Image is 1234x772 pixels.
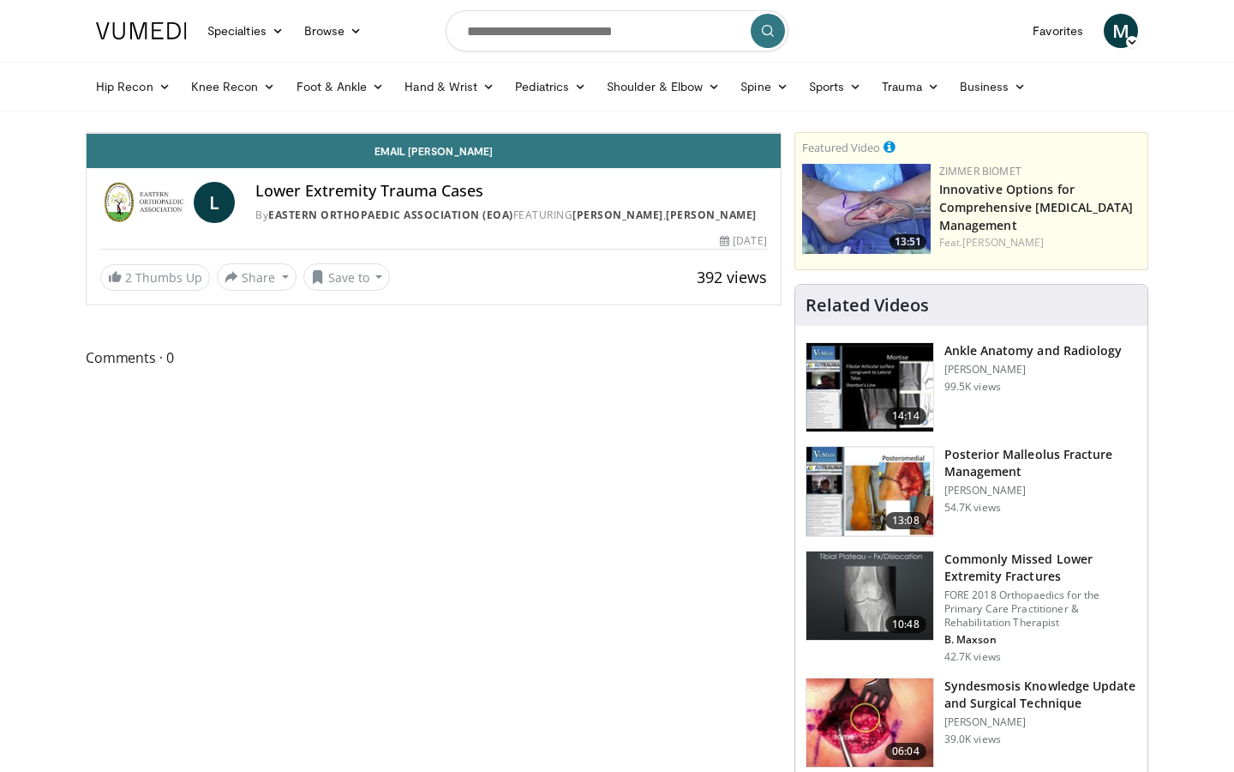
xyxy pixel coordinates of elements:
a: Business [949,69,1037,104]
a: [PERSON_NAME] [666,208,757,222]
div: [DATE] [720,233,766,249]
a: 14:14 Ankle Anatomy and Radiology [PERSON_NAME] 99.5K views [806,342,1137,433]
span: 06:04 [885,743,926,760]
a: Foot & Ankle [286,69,395,104]
p: B. Maxson [944,633,1137,647]
span: 10:48 [885,616,926,633]
a: [PERSON_NAME] [572,208,663,222]
img: Eastern Orthopaedic Association (EOA) [100,182,187,223]
button: Save to [303,263,391,291]
img: d079e22e-f623-40f6-8657-94e85635e1da.150x105_q85_crop-smart_upscale.jpg [806,343,933,432]
video-js: Video Player [87,133,781,134]
a: 10:48 Commonly Missed Lower Extremity Fractures FORE 2018 Orthopaedics for the Primary Care Pract... [806,551,1137,664]
a: 13:08 Posterior Malleolus Fracture Management [PERSON_NAME] 54.7K views [806,446,1137,537]
a: 2 Thumbs Up [100,264,210,291]
p: 39.0K views [944,733,1001,746]
img: ce164293-0bd9-447d-b578-fc653e6584c8.150x105_q85_crop-smart_upscale.jpg [802,164,931,254]
p: [PERSON_NAME] [944,363,1123,377]
a: L [194,182,235,223]
input: Search topics, interventions [446,10,788,51]
a: Shoulder & Elbow [596,69,730,104]
div: By FEATURING , [255,208,767,223]
h3: Syndesmosis Knowledge Update and Surgical Technique [944,678,1137,712]
a: 13:51 [802,164,931,254]
p: 42.7K views [944,650,1001,664]
span: 13:51 [890,234,926,250]
h4: Related Videos [806,295,929,316]
img: 4aa379b6-386c-4fb5-93ee-de5617843a87.150x105_q85_crop-smart_upscale.jpg [806,552,933,641]
a: Browse [294,14,373,48]
img: XzOTlMlQSGUnbGTX4xMDoxOjBzMTt2bJ.150x105_q85_crop-smart_upscale.jpg [806,679,933,768]
button: Share [217,263,297,291]
a: Spine [730,69,798,104]
img: VuMedi Logo [96,22,187,39]
p: 54.7K views [944,501,1001,515]
a: Email [PERSON_NAME] [87,134,781,168]
a: Knee Recon [181,69,286,104]
a: Hand & Wrist [394,69,505,104]
a: 06:04 Syndesmosis Knowledge Update and Surgical Technique [PERSON_NAME] 39.0K views [806,678,1137,769]
a: Zimmer Biomet [939,164,1021,178]
p: [PERSON_NAME] [944,715,1137,729]
a: Sports [799,69,872,104]
p: FORE 2018 Orthopaedics for the Primary Care Practitioner & Rehabilitation Therapist [944,588,1137,630]
a: Innovative Options for Comprehensive [MEDICAL_DATA] Management [939,181,1134,233]
span: 14:14 [885,407,926,425]
div: Feat. [939,235,1141,250]
a: M [1104,14,1138,48]
h4: Lower Extremity Trauma Cases [255,182,767,201]
a: Hip Recon [86,69,181,104]
a: [PERSON_NAME] [962,235,1044,250]
a: Pediatrics [505,69,596,104]
h3: Commonly Missed Lower Extremity Fractures [944,551,1137,585]
a: Trauma [872,69,949,104]
h3: Ankle Anatomy and Radiology [944,342,1123,359]
img: 50e07c4d-707f-48cd-824d-a6044cd0d074.150x105_q85_crop-smart_upscale.jpg [806,447,933,536]
span: Comments 0 [86,347,782,369]
span: 13:08 [885,512,926,529]
a: Specialties [197,14,294,48]
small: Featured Video [802,140,880,155]
p: [PERSON_NAME] [944,484,1137,498]
p: 99.5K views [944,380,1001,394]
a: Eastern Orthopaedic Association (EOA) [268,208,513,222]
a: Favorites [1022,14,1093,48]
span: 2 [125,269,132,286]
span: 392 views [697,267,767,287]
h3: Posterior Malleolus Fracture Management [944,446,1137,480]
